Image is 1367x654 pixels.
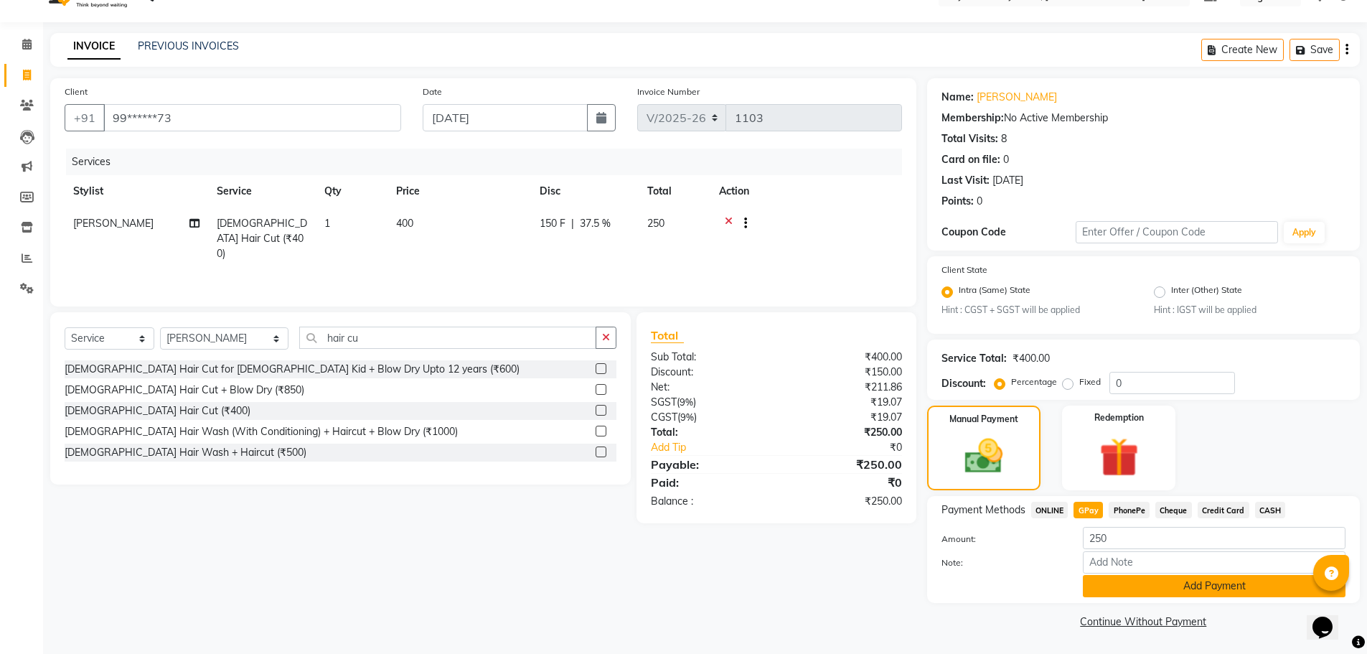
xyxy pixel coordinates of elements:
[977,194,982,209] div: 0
[1094,411,1144,424] label: Redemption
[640,395,776,410] div: ( )
[1284,222,1325,243] button: Apply
[138,39,239,52] a: PREVIOUS INVOICES
[941,225,1076,240] div: Coupon Code
[640,410,776,425] div: ( )
[65,383,304,398] div: [DEMOGRAPHIC_DATA] Hair Cut + Blow Dry (₹850)
[571,216,574,231] span: |
[959,284,1030,301] label: Intra (Same) State
[941,194,974,209] div: Points:
[941,111,1004,126] div: Membership:
[941,304,1133,317] small: Hint : CGST + SGST will be applied
[316,175,387,207] th: Qty
[680,411,694,423] span: 9%
[640,440,799,455] a: Add Tip
[930,615,1357,630] a: Continue Without Payment
[640,365,776,380] div: Discount:
[776,494,913,509] div: ₹250.00
[324,217,330,230] span: 1
[299,327,596,349] input: Search or Scan
[1013,351,1050,366] div: ₹400.00
[941,376,986,391] div: Discount:
[423,85,442,98] label: Date
[1255,502,1286,518] span: CASH
[1290,39,1340,61] button: Save
[776,365,913,380] div: ₹150.00
[1079,375,1101,388] label: Fixed
[65,85,88,98] label: Client
[540,216,565,231] span: 150 F
[531,175,639,207] th: Disc
[776,425,913,440] div: ₹250.00
[776,456,913,473] div: ₹250.00
[931,533,1073,546] label: Amount:
[640,474,776,491] div: Paid:
[1307,597,1353,640] iframe: chat widget
[217,217,307,260] span: [DEMOGRAPHIC_DATA] Hair Cut (₹400)
[387,175,531,207] th: Price
[1109,502,1150,518] span: PhonePe
[651,411,677,424] span: CGST
[640,380,776,395] div: Net:
[65,424,458,439] div: [DEMOGRAPHIC_DATA] Hair Wash (With Conditioning) + Haircut + Blow Dry (₹1000)
[1154,304,1345,317] small: Hint : IGST will be applied
[639,175,710,207] th: Total
[640,494,776,509] div: Balance :
[941,111,1345,126] div: No Active Membership
[1011,375,1057,388] label: Percentage
[941,173,990,188] div: Last Visit:
[651,396,677,408] span: SGST
[1076,221,1278,243] input: Enter Offer / Coupon Code
[680,396,693,408] span: 9%
[396,217,413,230] span: 400
[776,395,913,410] div: ₹19.07
[953,434,1015,478] img: _cash.svg
[941,152,1000,167] div: Card on file:
[640,350,776,365] div: Sub Total:
[1003,152,1009,167] div: 0
[65,175,208,207] th: Stylist
[1074,502,1103,518] span: GPay
[73,217,154,230] span: [PERSON_NAME]
[1083,527,1345,549] input: Amount
[1155,502,1192,518] span: Cheque
[65,362,520,377] div: [DEMOGRAPHIC_DATA] Hair Cut for [DEMOGRAPHIC_DATA] Kid + Blow Dry Upto 12 years (₹600)
[1171,284,1242,301] label: Inter (Other) State
[103,104,401,131] input: Search by Name/Mobile/Email/Code
[67,34,121,60] a: INVOICE
[1201,39,1284,61] button: Create New
[941,503,1025,518] span: Payment Methods
[992,173,1023,188] div: [DATE]
[1198,502,1249,518] span: Credit Card
[710,175,902,207] th: Action
[65,445,306,460] div: [DEMOGRAPHIC_DATA] Hair Wash + Haircut (₹500)
[1031,502,1068,518] span: ONLINE
[776,410,913,425] div: ₹19.07
[941,131,998,146] div: Total Visits:
[208,175,316,207] th: Service
[647,217,664,230] span: 250
[941,351,1007,366] div: Service Total:
[776,380,913,395] div: ₹211.86
[949,413,1018,426] label: Manual Payment
[799,440,913,455] div: ₹0
[1087,433,1151,482] img: _gift.svg
[65,104,105,131] button: +91
[640,456,776,473] div: Payable:
[776,474,913,491] div: ₹0
[776,350,913,365] div: ₹400.00
[931,556,1073,569] label: Note:
[65,403,250,419] div: [DEMOGRAPHIC_DATA] Hair Cut (₹400)
[977,90,1057,105] a: [PERSON_NAME]
[941,90,974,105] div: Name:
[1083,551,1345,574] input: Add Note
[637,85,700,98] label: Invoice Number
[1001,131,1007,146] div: 8
[640,425,776,440] div: Total:
[941,263,987,276] label: Client State
[1083,575,1345,597] button: Add Payment
[66,149,913,175] div: Services
[651,328,684,343] span: Total
[580,216,611,231] span: 37.5 %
